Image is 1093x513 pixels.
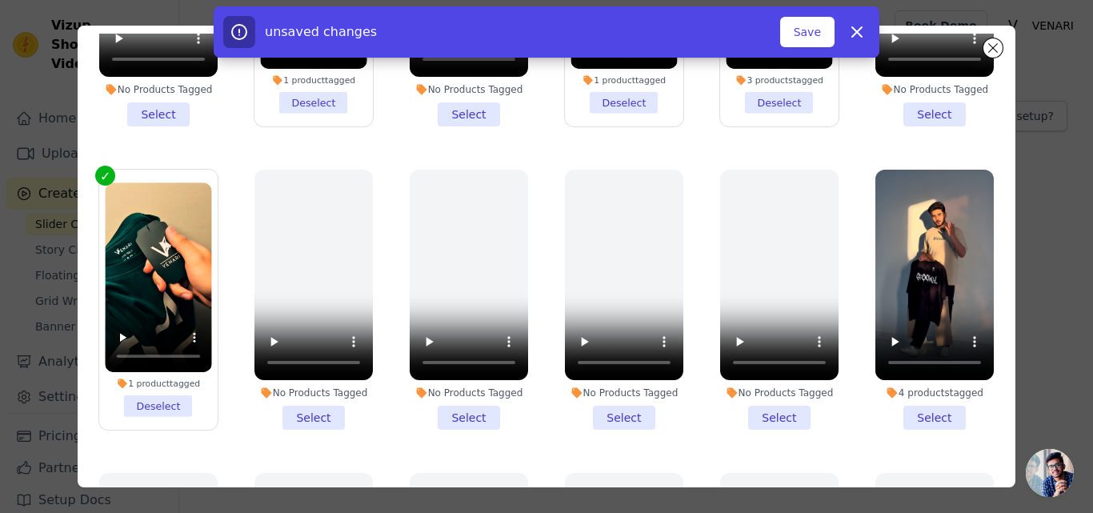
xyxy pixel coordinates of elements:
[260,74,366,86] div: 1 product tagged
[565,387,683,399] div: No Products Tagged
[720,387,839,399] div: No Products Tagged
[410,83,528,96] div: No Products Tagged
[254,387,373,399] div: No Products Tagged
[780,17,835,47] button: Save
[875,83,994,96] div: No Products Tagged
[265,24,377,39] span: unsaved changes
[1026,449,1074,497] a: Open chat
[875,387,994,399] div: 4 products tagged
[571,74,677,86] div: 1 product tagged
[726,74,832,86] div: 3 products tagged
[99,83,218,96] div: No Products Tagged
[410,387,528,399] div: No Products Tagged
[105,378,211,389] div: 1 product tagged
